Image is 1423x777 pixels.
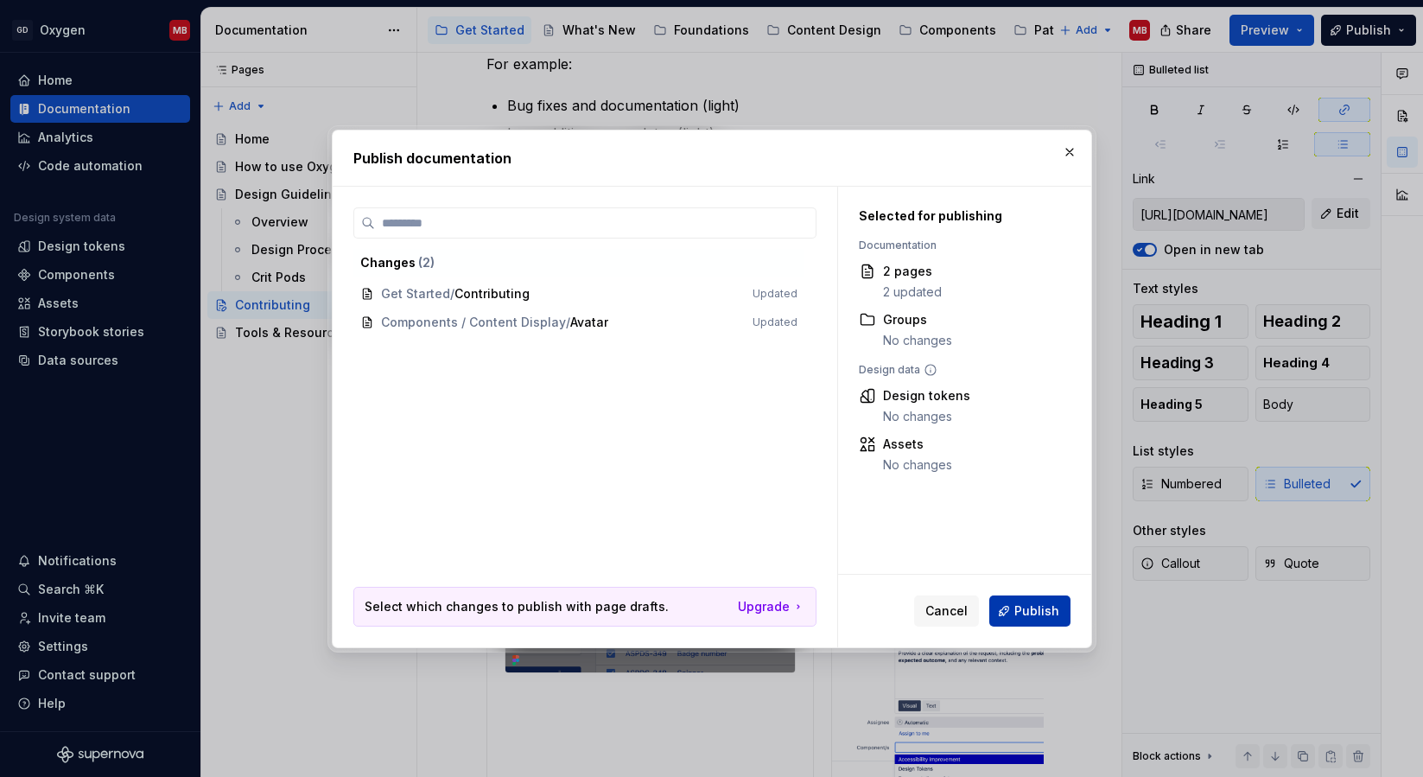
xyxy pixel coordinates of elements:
div: Design data [859,363,1062,377]
div: No changes [883,408,970,425]
span: Publish [1014,602,1059,620]
div: Selected for publishing [859,207,1062,225]
div: Groups [883,311,952,328]
div: Documentation [859,239,1062,252]
div: Design tokens [883,387,970,404]
span: Cancel [925,602,968,620]
button: Publish [989,595,1070,627]
p: Select which changes to publish with page drafts. [365,598,669,615]
a: Upgrade [738,598,805,615]
h2: Publish documentation [353,148,1070,169]
span: ( 2 ) [418,255,435,270]
div: 2 pages [883,263,942,280]
div: Changes [360,254,797,271]
div: Assets [883,436,952,453]
div: No changes [883,332,952,349]
div: 2 updated [883,283,942,301]
button: Cancel [914,595,979,627]
div: No changes [883,456,952,474]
